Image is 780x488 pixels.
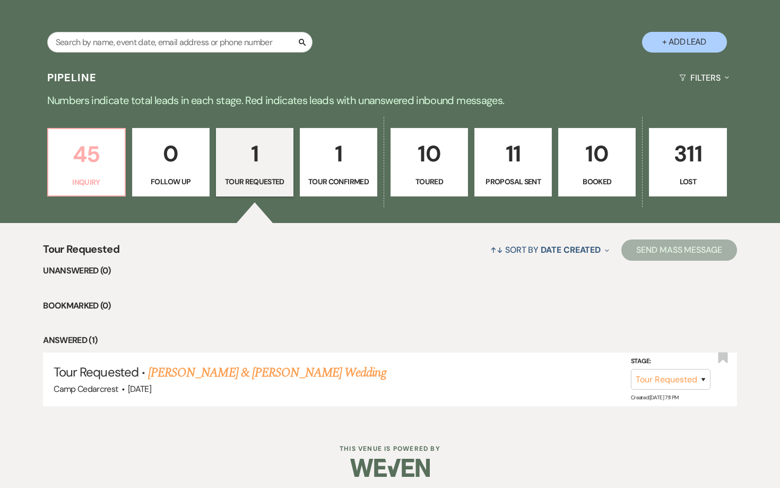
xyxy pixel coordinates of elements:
p: 10 [565,136,629,172]
button: Sort By Date Created [486,236,613,264]
a: 11Proposal Sent [474,128,552,197]
p: Proposal Sent [481,176,545,187]
span: Tour Requested [54,364,138,380]
p: 10 [397,136,461,172]
p: 0 [139,136,203,172]
span: Tour Requested [43,241,119,264]
button: Filters [675,64,733,92]
img: Weven Logo [350,449,430,486]
label: Stage: [631,355,710,367]
input: Search by name, event date, email address or phone number [47,32,313,53]
p: Inquiry [55,176,118,188]
p: Follow Up [139,176,203,187]
p: 1 [307,136,370,172]
a: 1Tour Requested [216,128,293,197]
h3: Pipeline [47,70,97,85]
p: Toured [397,176,461,187]
li: Unanswered (0) [43,264,737,278]
span: [DATE] [128,383,151,395]
span: Camp Cedarcrest [54,383,118,395]
span: ↑↓ [490,244,503,255]
button: + Add Lead [642,32,727,53]
p: Tour Requested [223,176,287,187]
p: 311 [656,136,720,172]
a: 1Tour Confirmed [300,128,377,197]
a: 0Follow Up [132,128,210,197]
a: 45Inquiry [47,128,126,197]
button: Send Mass Message [621,239,737,261]
p: Lost [656,176,720,187]
a: 10Booked [558,128,636,197]
a: 311Lost [649,128,726,197]
a: 10Toured [391,128,468,197]
li: Bookmarked (0) [43,299,737,313]
span: Created: [DATE] 7:11 PM [631,394,679,401]
li: Answered (1) [43,333,737,347]
p: 45 [55,136,118,172]
p: 1 [223,136,287,172]
span: Date Created [541,244,601,255]
p: 11 [481,136,545,172]
p: Numbers indicate total leads in each stage. Red indicates leads with unanswered inbound messages. [8,92,772,109]
p: Tour Confirmed [307,176,370,187]
p: Booked [565,176,629,187]
a: [PERSON_NAME] & [PERSON_NAME] Wedding [148,363,386,382]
